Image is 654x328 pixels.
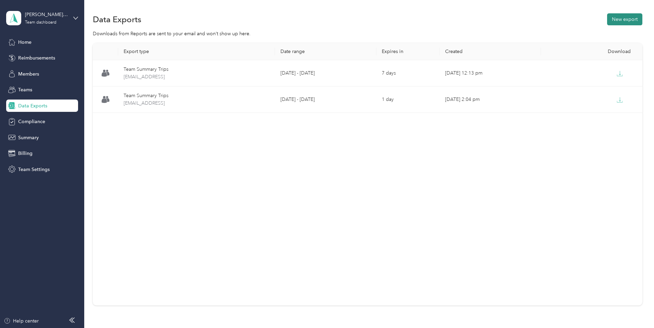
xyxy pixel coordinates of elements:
span: Home [18,39,32,46]
td: [DATE] 12:13 pm [440,60,541,87]
td: 7 days [376,60,440,87]
td: 1 day [376,87,440,113]
span: team-summary-invoices@esrseattle.com-trips-2025-09-22-2025-09-28.csv [124,73,269,81]
div: Team Summary Trips [124,92,269,100]
button: New export [607,13,642,25]
div: Download [546,49,637,54]
div: [PERSON_NAME] Restaurants [25,11,68,18]
td: [DATE] 2:04 pm [440,87,541,113]
th: Date range [275,43,376,60]
span: team-summary-invoices@esrseattle.com-trips-2025-09-15-2025-09-21.csv [124,100,269,107]
div: Downloads from Reports are sent to your email and won’t show up here. [93,30,642,37]
span: Reimbursements [18,54,55,62]
div: Team dashboard [25,21,56,25]
span: Team Settings [18,166,50,173]
button: Help center [4,317,39,325]
span: Compliance [18,118,45,125]
td: [DATE] - [DATE] [275,60,376,87]
div: Team Summary Trips [124,66,269,73]
h1: Data Exports [93,16,141,23]
th: Export type [118,43,275,60]
td: [DATE] - [DATE] [275,87,376,113]
span: Summary [18,134,39,141]
span: Members [18,70,39,78]
span: Billing [18,150,33,157]
th: Expires in [376,43,440,60]
span: Teams [18,86,32,93]
iframe: Everlance-gr Chat Button Frame [616,290,654,328]
th: Created [440,43,541,60]
span: Data Exports [18,102,47,109]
